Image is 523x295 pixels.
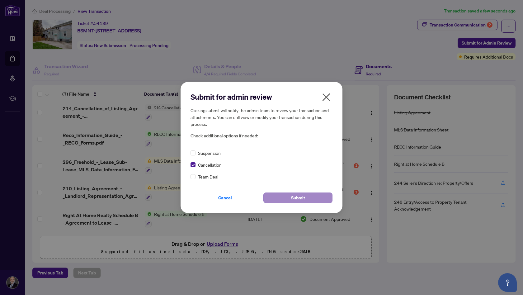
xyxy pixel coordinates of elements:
[218,193,232,203] span: Cancel
[198,150,221,156] span: Suspension
[263,193,332,203] button: Submit
[198,173,218,180] span: Team Deal
[198,161,222,168] span: Cancellation
[498,273,517,292] button: Open asap
[191,193,260,203] button: Cancel
[191,92,332,102] h2: Submit for admin review
[191,107,332,127] h5: Clicking submit will notify the admin team to review your transaction and attachments. You can st...
[191,132,332,140] span: Check additional options if needed:
[321,92,331,102] span: close
[291,193,305,203] span: Submit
